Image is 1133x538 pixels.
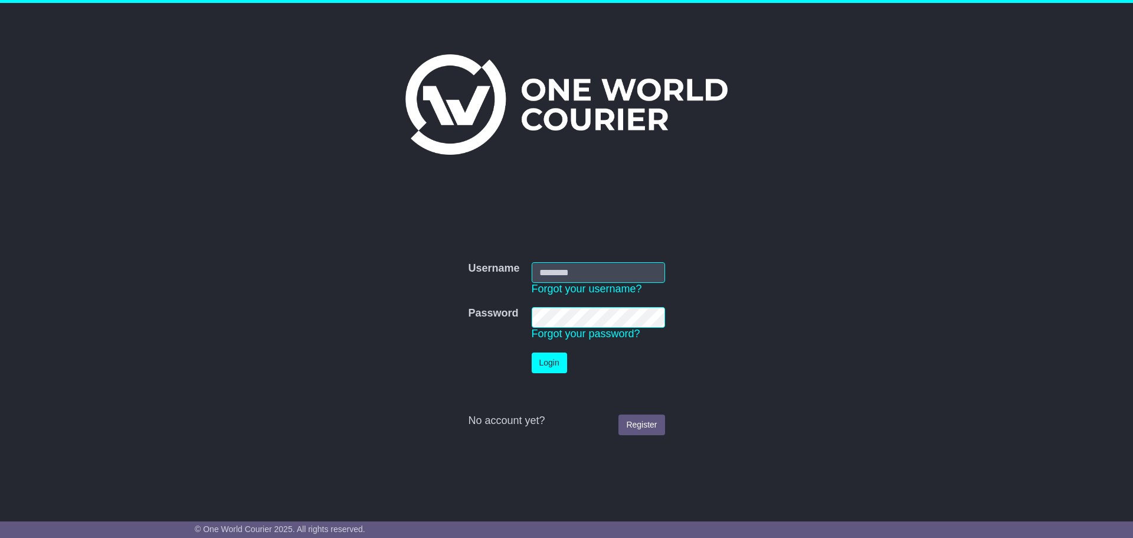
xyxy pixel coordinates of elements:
a: Forgot your username? [532,283,642,295]
a: Register [618,415,664,435]
span: © One World Courier 2025. All rights reserved. [195,524,365,534]
a: Forgot your password? [532,328,640,340]
button: Login [532,353,567,373]
div: No account yet? [468,415,664,428]
img: One World [405,54,728,155]
label: Password [468,307,518,320]
label: Username [468,262,519,275]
